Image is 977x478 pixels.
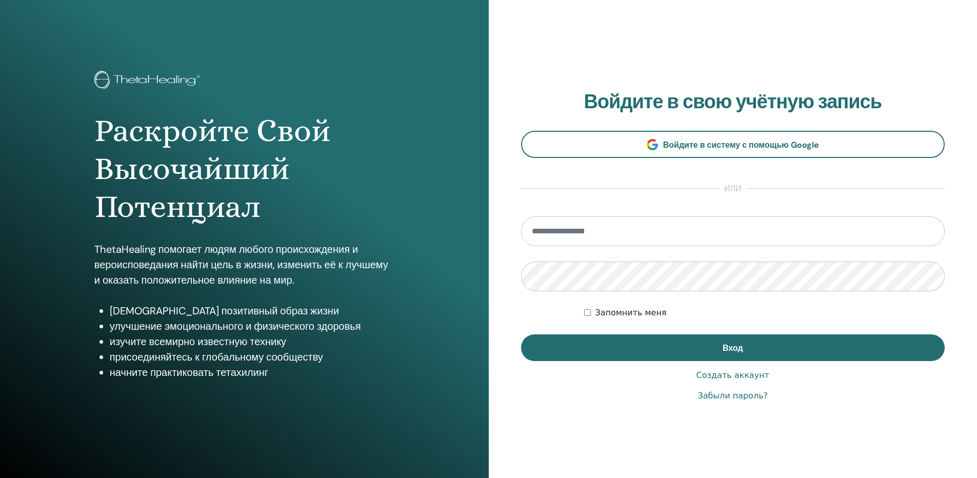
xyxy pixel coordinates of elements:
ya-tr-span: Забыли пароль? [697,391,768,401]
ya-tr-span: присоединяйтесь к глобальному сообществу [110,350,323,364]
ya-tr-span: Войдите в свою учётную запись [584,89,882,114]
a: Создать аккаунт [696,369,769,382]
ya-tr-span: Войдите в систему с помощью Google [663,140,819,150]
div: Сохраняйте мою аутентификацию на неопределённый срок или до тех пор, пока я не выйду из системы в... [584,307,945,319]
a: Войдите в систему с помощью Google [521,131,945,158]
ya-tr-span: [DEMOGRAPHIC_DATA] позитивный образ жизни [110,304,339,317]
ya-tr-span: ThetaHealing помогает людям любого происхождения и вероисповедания найти цель в жизни, изменить е... [94,243,388,287]
ya-tr-span: Запомнить меня [595,308,666,317]
a: Забыли пароль? [697,390,768,402]
ya-tr-span: Вход [723,343,743,353]
button: Вход [521,334,945,361]
ya-tr-span: Создать аккаунт [696,370,769,380]
ya-tr-span: Раскройте Свой Высочайший Потенциал [94,112,331,225]
ya-tr-span: или [724,183,742,194]
ya-tr-span: изучите всемирно известную технику [110,335,286,348]
ya-tr-span: улучшение эмоционального и физического здоровья [110,320,361,333]
ya-tr-span: начните практиковать тетахилинг [110,366,268,379]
